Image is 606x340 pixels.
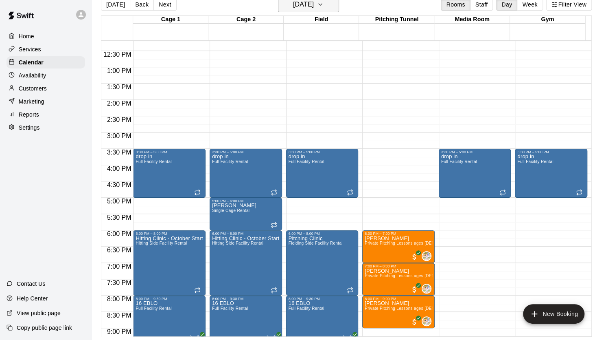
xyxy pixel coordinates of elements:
span: 4:00 PM [105,165,133,172]
div: 3:30 PM – 5:00 PM [517,150,585,154]
span: Full Facility Rental [441,159,477,164]
span: Hitting Side Facility Rental [212,241,263,245]
div: 6:00 PM – 8:00 PM [289,232,356,236]
div: 3:30 PM – 5:00 PM: drop in [515,149,587,198]
div: 5:00 PM – 6:00 PM [212,199,280,203]
span: 5:30 PM [105,214,133,221]
div: Gym [510,16,585,24]
span: Recurring event [194,189,201,196]
div: Media Room [434,16,510,24]
span: Full Facility Rental [136,159,171,164]
span: Hitting Side Facility Rental [136,241,187,245]
span: Steven Hospital [425,251,431,261]
span: Full Facility Rental [136,306,171,311]
span: 7:00 PM [105,263,133,270]
button: add [523,304,584,324]
div: Cage 1 [133,16,208,24]
div: 6:00 PM – 8:00 PM: Hitting Clinic - October Start [133,230,206,296]
div: 8:00 PM – 9:30 PM [212,297,280,301]
div: 5:00 PM – 6:00 PM: Garrett [210,198,282,230]
p: Contact Us [17,280,46,288]
div: Steven Hospital [422,316,431,326]
div: Reports [7,108,85,121]
p: View public page [17,309,61,317]
a: Marketing [7,95,85,108]
span: 8:00 PM [105,296,133,302]
a: Settings [7,121,85,134]
p: Home [19,32,34,40]
span: Private Pitching Lessons ages [DEMOGRAPHIC_DATA] [365,306,473,311]
span: Steven Hospital [425,284,431,294]
p: Copy public page link [17,324,72,332]
span: Steven Hospital [425,316,431,326]
div: 3:30 PM – 5:00 PM: drop in [210,149,282,198]
span: Full Facility Rental [212,159,248,164]
span: All customers have paid [410,285,418,294]
span: Recurring event [271,222,277,228]
div: 3:30 PM – 5:00 PM [289,150,356,154]
div: 6:00 PM – 8:00 PM: Pitching Clinic [286,230,359,296]
div: Steven Hospital [422,284,431,294]
div: 6:00 PM – 8:00 PM: Hitting Clinic - October Start [210,230,282,296]
span: 6:30 PM [105,247,133,254]
div: 8:00 PM – 9:30 PM [289,297,356,301]
span: 1:00 PM [105,67,133,74]
img: Steven Hospital [422,285,431,293]
span: 8:30 PM [105,312,133,319]
span: 2:30 PM [105,116,133,123]
div: 3:30 PM – 5:00 PM: drop in [286,149,359,198]
div: 6:00 PM – 7:00 PM [365,232,432,236]
span: Single Cage Rental [212,208,249,213]
span: Full Facility Rental [289,159,324,164]
p: Calendar [19,58,44,66]
p: Services [19,45,41,53]
a: Customers [7,82,85,95]
div: 6:00 PM – 8:00 PM [212,232,280,236]
div: 6:00 PM – 8:00 PM [136,232,203,236]
div: 3:30 PM – 5:00 PM: drop in [133,149,206,198]
div: Steven Hospital [422,251,431,261]
span: Recurring event [347,287,353,294]
a: Availability [7,69,85,82]
span: All customers have paid [410,318,418,326]
span: 7:30 PM [105,279,133,286]
div: 3:30 PM – 5:00 PM: drop in [439,149,511,198]
p: Settings [19,124,40,132]
div: 3:30 PM – 5:00 PM [136,150,203,154]
span: Recurring event [194,287,201,294]
div: 8:00 PM – 9:30 PM [136,297,203,301]
a: Services [7,43,85,55]
span: Recurring event [271,287,277,294]
div: 7:00 PM – 8:00 PM [365,264,432,268]
div: Pitching Tunnel [359,16,434,24]
span: Recurring event [347,189,353,196]
span: 9:00 PM [105,328,133,335]
span: 1:30 PM [105,84,133,91]
a: Calendar [7,56,85,68]
span: Full Facility Rental [517,159,553,164]
div: 8:00 PM – 9:00 PM: Brady Ling [362,296,435,328]
span: Recurring event [499,189,506,196]
span: 12:30 PM [101,51,133,58]
span: Recurring event [576,189,582,196]
div: 3:30 PM – 5:00 PM [212,150,280,154]
span: 2:00 PM [105,100,133,107]
a: Home [7,30,85,42]
span: 3:30 PM [105,149,133,156]
span: 4:30 PM [105,181,133,188]
span: Full Facility Rental [289,306,324,311]
p: Availability [19,71,46,79]
span: All customers have paid [410,253,418,261]
p: Customers [19,84,47,93]
div: 3:30 PM – 5:00 PM [441,150,509,154]
div: 8:00 PM – 9:00 PM [365,297,432,301]
span: Fielding Side Facility Rental [289,241,343,245]
img: Steven Hospital [422,317,431,325]
p: Reports [19,110,39,119]
p: Marketing [19,97,44,106]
